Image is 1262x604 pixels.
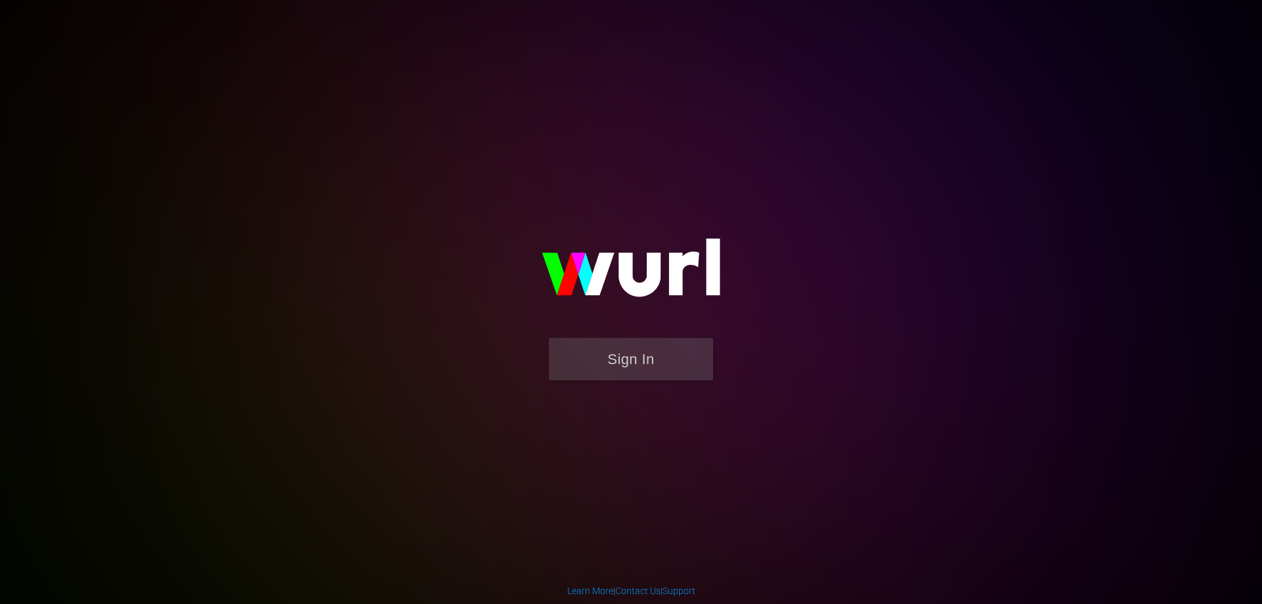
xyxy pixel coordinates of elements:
img: wurl-logo-on-black-223613ac3d8ba8fe6dc639794a292ebdb59501304c7dfd60c99c58986ef67473.svg [500,210,762,338]
button: Sign In [549,338,713,381]
a: Learn More [567,586,613,596]
a: Support [663,586,695,596]
a: Contact Us [615,586,661,596]
div: | | [567,584,695,597]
